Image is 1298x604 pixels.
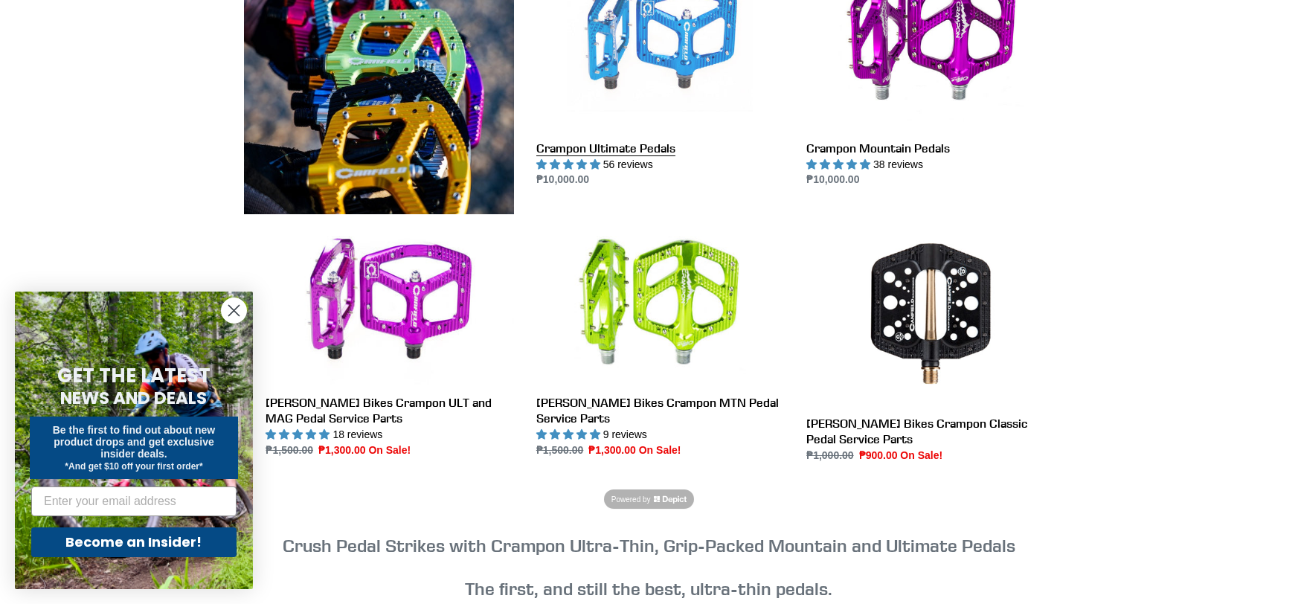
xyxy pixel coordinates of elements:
span: Be the first to find out about new product drops and get exclusive insider deals. [53,424,216,460]
a: Powered by [604,489,694,509]
span: NEWS AND DEALS [61,386,208,410]
input: Enter your email address [31,486,237,516]
span: *And get $10 off your first order* [65,461,202,472]
span: Powered by [611,494,651,505]
button: Become an Insider! [31,527,237,557]
button: Close dialog [221,298,247,324]
h3: The first, and still the best, ultra-thin pedals. [244,535,1055,599]
strong: Crush Pedal Strikes with Crampon Ultra-Thin, Grip-Packed Mountain and Ultimate Pedals [283,534,1015,556]
span: GET THE LATEST [57,362,211,389]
